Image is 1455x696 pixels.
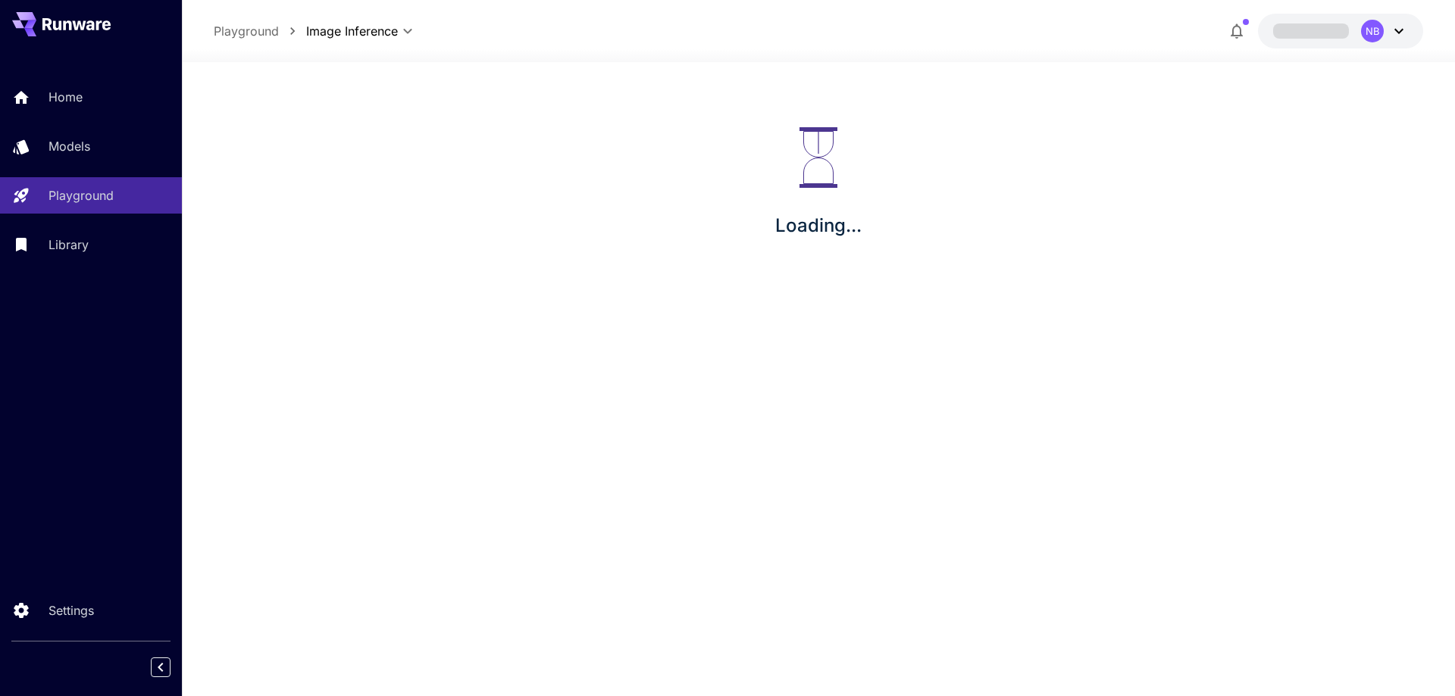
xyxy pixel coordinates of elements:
p: Home [48,88,83,106]
nav: breadcrumb [214,22,306,40]
button: Collapse sidebar [151,657,171,677]
p: Playground [48,186,114,204]
div: NB [1361,20,1384,42]
span: Image Inference [306,22,398,40]
button: NB [1258,14,1423,48]
p: Library [48,236,89,254]
a: Playground [214,22,279,40]
p: Models [48,137,90,155]
p: Loading... [775,212,862,239]
p: Settings [48,601,94,620]
div: Collapse sidebar [162,654,182,681]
